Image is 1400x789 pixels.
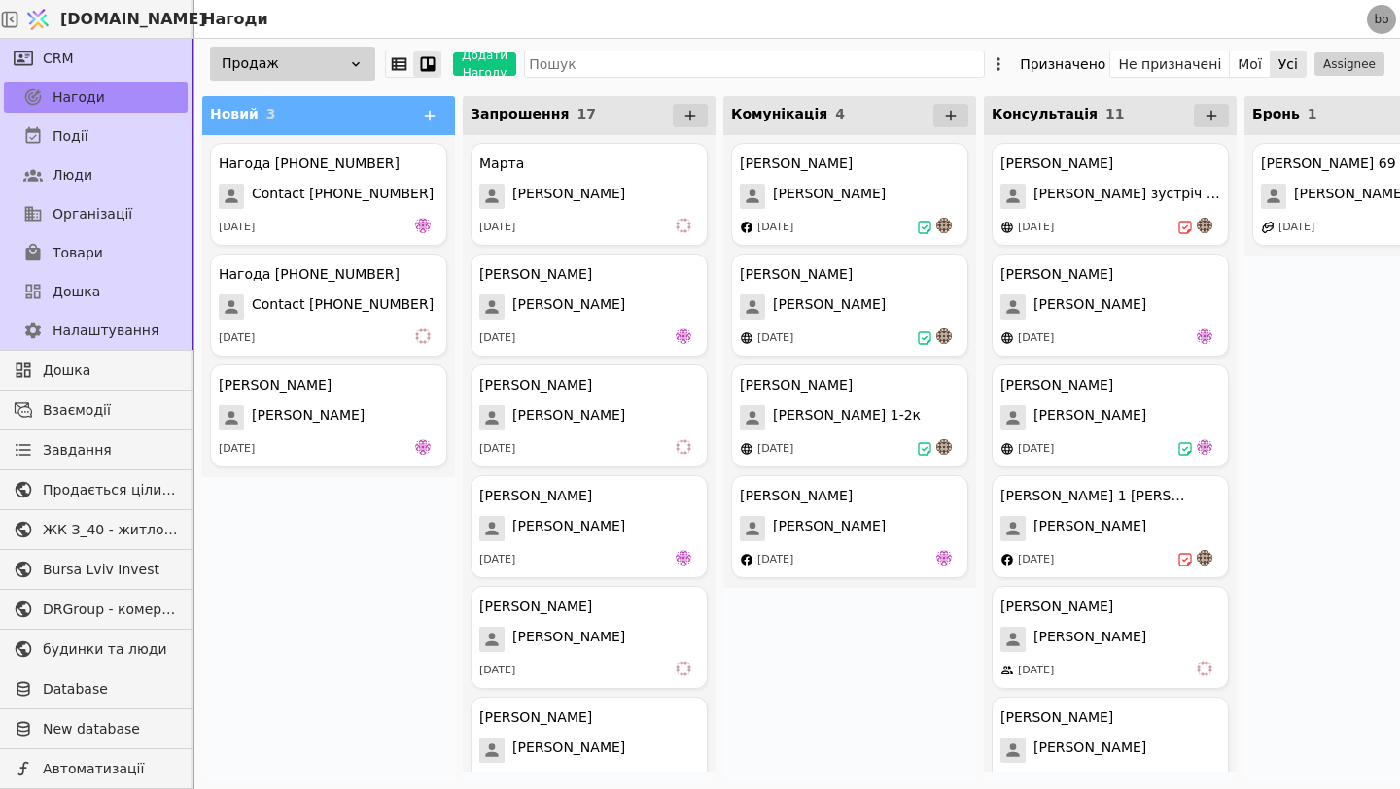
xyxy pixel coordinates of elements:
[479,441,515,458] div: [DATE]
[1000,486,1185,506] div: [PERSON_NAME] 1 [PERSON_NAME]
[4,43,188,74] a: CRM
[676,439,691,455] img: vi
[4,159,188,190] a: Люди
[210,143,447,246] div: Нагода [PHONE_NUMBER]Contact [PHONE_NUMBER][DATE]de
[1033,184,1220,209] span: [PERSON_NAME] зустріч 13.08
[731,106,827,121] span: Комунікація
[773,294,886,320] span: [PERSON_NAME]
[4,554,188,585] a: Bursa Lviv Invest
[43,400,178,421] span: Взаємодії
[479,486,592,506] div: [PERSON_NAME]
[441,52,516,76] a: Додати Нагоду
[740,442,753,456] img: online-store.svg
[1314,52,1384,76] button: Assignee
[43,520,178,540] span: ЖК З_40 - житлова та комерційна нерухомість класу Преміум
[60,8,206,31] span: [DOMAIN_NAME]
[731,475,968,578] div: [PERSON_NAME][PERSON_NAME][DATE]de
[4,237,188,268] a: Товари
[471,364,708,467] div: [PERSON_NAME][PERSON_NAME][DATE]vi
[252,294,434,320] span: Contact [PHONE_NUMBER]
[4,276,188,307] a: Дошка
[512,294,625,320] span: [PERSON_NAME]
[512,516,625,541] span: [PERSON_NAME]
[4,753,188,784] a: Автоматизації
[676,218,691,233] img: vi
[1000,221,1014,234] img: online-store.svg
[992,143,1229,246] div: [PERSON_NAME][PERSON_NAME] зустріч 13.08[DATE]an
[1000,331,1014,345] img: online-store.svg
[4,198,188,229] a: Організації
[219,330,255,347] div: [DATE]
[1252,106,1300,121] span: Бронь
[740,264,853,285] div: [PERSON_NAME]
[1197,550,1212,566] img: an
[731,143,968,246] div: [PERSON_NAME][PERSON_NAME][DATE]an
[1018,552,1054,568] div: [DATE]
[266,106,276,121] span: 3
[773,516,886,541] span: [PERSON_NAME]
[4,82,188,113] a: Нагоди
[740,553,753,566] img: facebook.svg
[210,364,447,467] div: [PERSON_NAME][PERSON_NAME][DATE]de
[4,474,188,505] a: Продається цілий будинок [PERSON_NAME] нерухомість
[4,434,188,465] a: Завдання
[1020,51,1105,78] div: Призначено
[4,394,188,426] a: Взаємодії
[773,405,921,430] span: [PERSON_NAME] 1-2к
[740,331,753,345] img: online-store.svg
[740,486,853,506] div: [PERSON_NAME]
[731,254,968,357] div: [PERSON_NAME][PERSON_NAME][DATE]an
[1018,330,1054,347] div: [DATE]
[471,586,708,689] div: [PERSON_NAME][PERSON_NAME][DATE]vi
[1018,663,1054,679] div: [DATE]
[1261,221,1275,234] img: affiliate-program.svg
[471,475,708,578] div: [PERSON_NAME][PERSON_NAME][DATE]de
[512,184,625,209] span: [PERSON_NAME]
[757,330,793,347] div: [DATE]
[1308,106,1317,121] span: 1
[52,204,132,224] span: Організації
[43,719,178,739] span: New database
[219,375,332,395] div: [PERSON_NAME]
[1033,405,1146,430] span: [PERSON_NAME]
[471,106,569,121] span: Запрошення
[757,220,793,236] div: [DATE]
[992,586,1229,689] div: [PERSON_NAME][PERSON_NAME][DATE]vi
[471,254,708,357] div: [PERSON_NAME][PERSON_NAME][DATE]de
[43,480,178,500] span: Продається цілий будинок [PERSON_NAME] нерухомість
[676,661,691,676] img: vi
[936,439,952,455] img: an
[676,328,691,344] img: de
[52,87,105,108] span: Нагоди
[43,759,178,779] span: Автоматизації
[479,707,592,728] div: [PERSON_NAME]
[219,264,400,285] div: Нагода [PHONE_NUMBER]
[1018,441,1054,458] div: [DATE]
[219,154,400,174] div: Нагода [PHONE_NUMBER]
[731,364,968,467] div: [PERSON_NAME][PERSON_NAME] 1-2к[DATE]an
[479,220,515,236] div: [DATE]
[1033,516,1146,541] span: [PERSON_NAME]
[992,475,1229,578] div: [PERSON_NAME] 1 [PERSON_NAME][PERSON_NAME][DATE]an
[43,679,178,700] span: Database
[1033,294,1146,320] span: [PERSON_NAME]
[415,328,431,344] img: vi
[992,254,1229,357] div: [PERSON_NAME][PERSON_NAME][DATE]de
[740,221,753,234] img: facebook.svg
[992,364,1229,467] div: [PERSON_NAME][PERSON_NAME][DATE]de
[1271,51,1306,78] button: Усі
[479,154,524,174] div: Марта
[210,254,447,357] div: Нагода [PHONE_NUMBER]Contact [PHONE_NUMBER][DATE]vi
[1110,51,1230,78] button: Не призначені
[52,282,100,302] span: Дошка
[43,639,178,660] span: будинки та люди
[1033,738,1146,763] span: [PERSON_NAME]
[252,405,365,430] span: [PERSON_NAME]
[23,1,52,38] img: Logo
[512,738,625,763] span: [PERSON_NAME]
[479,663,515,679] div: [DATE]
[1197,328,1212,344] img: de
[479,552,515,568] div: [DATE]
[1018,220,1054,236] div: [DATE]
[1230,51,1271,78] button: Мої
